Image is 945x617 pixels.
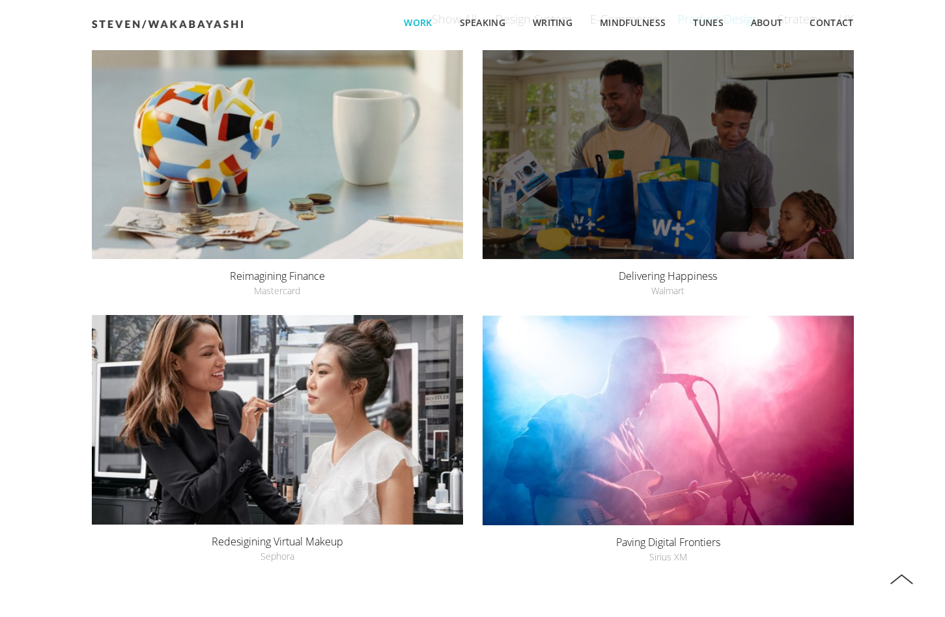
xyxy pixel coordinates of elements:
div: Paving Digital Frontiers [483,525,854,562]
a: Reimagining FinanceMastercard [92,259,463,295]
span: Tunes [693,16,724,30]
span: Speaking [460,16,505,30]
a: Paving Digital FrontiersSirius XM [483,525,854,562]
div: Reimagining Finance [92,259,463,295]
a: Speaking [446,14,519,29]
span: Sirius XM [483,547,854,562]
a: Work [390,14,445,29]
span: About [751,16,783,30]
a: Redesigining Virtual MakeupSephora [92,525,463,561]
a: Paving Digital Frontiers [483,315,854,525]
a: Delivering HappinessWalmart [483,259,854,295]
a: Redesigining Virtual Makeup [92,315,463,524]
span: Sephora [92,547,463,561]
div: Redesigining Virtual Makeup [92,525,463,561]
span: Work [404,16,432,30]
a: Steven Wakabayashi [92,16,244,30]
span: Walmart [483,281,854,295]
a: Tunes [679,14,737,29]
span: Mindfulness [600,16,666,30]
span: Writing [533,16,572,30]
a: Delivering Happiness [483,50,854,259]
a: Contact [796,14,853,29]
a: Reimagining Finance [92,50,463,259]
img: logo [92,20,244,29]
span: Contact [810,16,853,30]
a: Writing [519,14,586,29]
a: Mindfulness [586,14,679,29]
a: About [737,14,797,29]
div: Delivering Happiness [483,259,854,295]
span: Mastercard [92,281,463,295]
